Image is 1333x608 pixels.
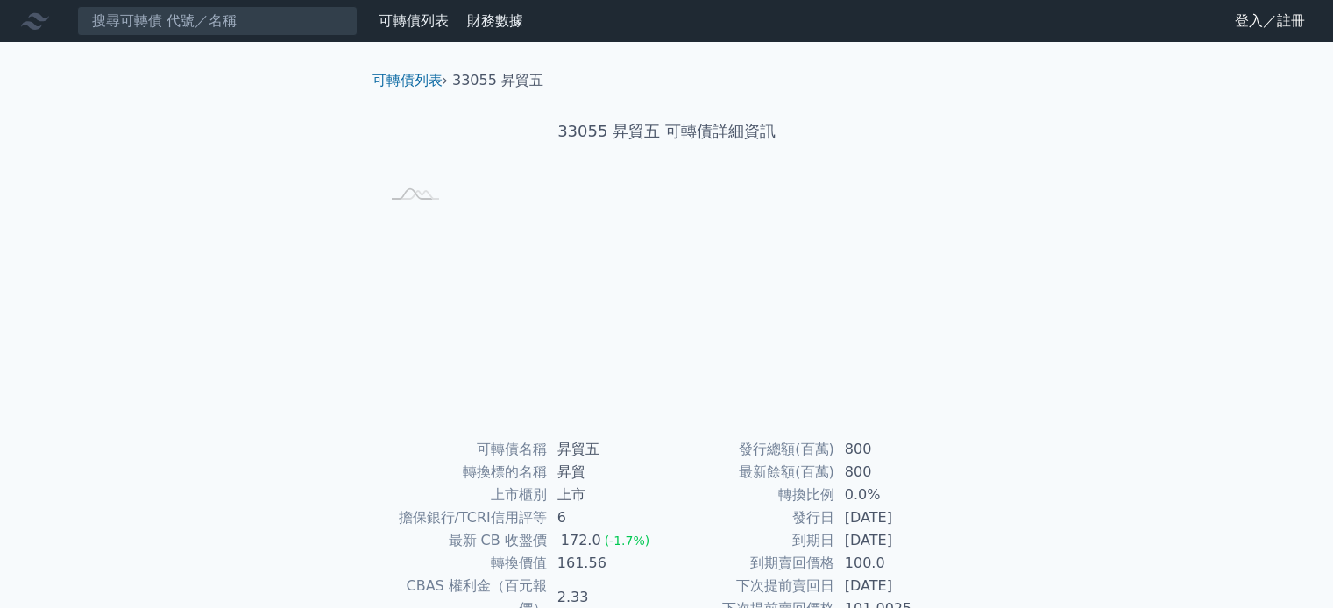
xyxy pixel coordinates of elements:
[379,552,547,575] td: 轉換價值
[547,506,667,529] td: 6
[834,529,954,552] td: [DATE]
[379,438,547,461] td: 可轉債名稱
[372,70,448,91] li: ›
[77,6,358,36] input: 搜尋可轉債 代號／名稱
[667,438,834,461] td: 發行總額(百萬)
[467,12,523,29] a: 財務數據
[372,72,443,88] a: 可轉債列表
[358,119,975,144] h1: 33055 昇貿五 可轉債詳細資訊
[452,70,543,91] li: 33055 昇貿五
[834,506,954,529] td: [DATE]
[667,529,834,552] td: 到期日
[667,552,834,575] td: 到期賣回價格
[547,552,667,575] td: 161.56
[834,461,954,484] td: 800
[667,461,834,484] td: 最新餘額(百萬)
[379,484,547,506] td: 上市櫃別
[379,461,547,484] td: 轉換標的名稱
[667,506,834,529] td: 發行日
[379,506,547,529] td: 擔保銀行/TCRI信用評等
[557,529,605,552] div: 172.0
[547,484,667,506] td: 上市
[379,12,449,29] a: 可轉債列表
[1245,524,1333,608] iframe: Chat Widget
[605,534,650,548] span: (-1.7%)
[834,438,954,461] td: 800
[834,575,954,597] td: [DATE]
[547,461,667,484] td: 昇貿
[547,438,667,461] td: 昇貿五
[1221,7,1319,35] a: 登入／註冊
[834,552,954,575] td: 100.0
[834,484,954,506] td: 0.0%
[667,484,834,506] td: 轉換比例
[379,529,547,552] td: 最新 CB 收盤價
[667,575,834,597] td: 下次提前賣回日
